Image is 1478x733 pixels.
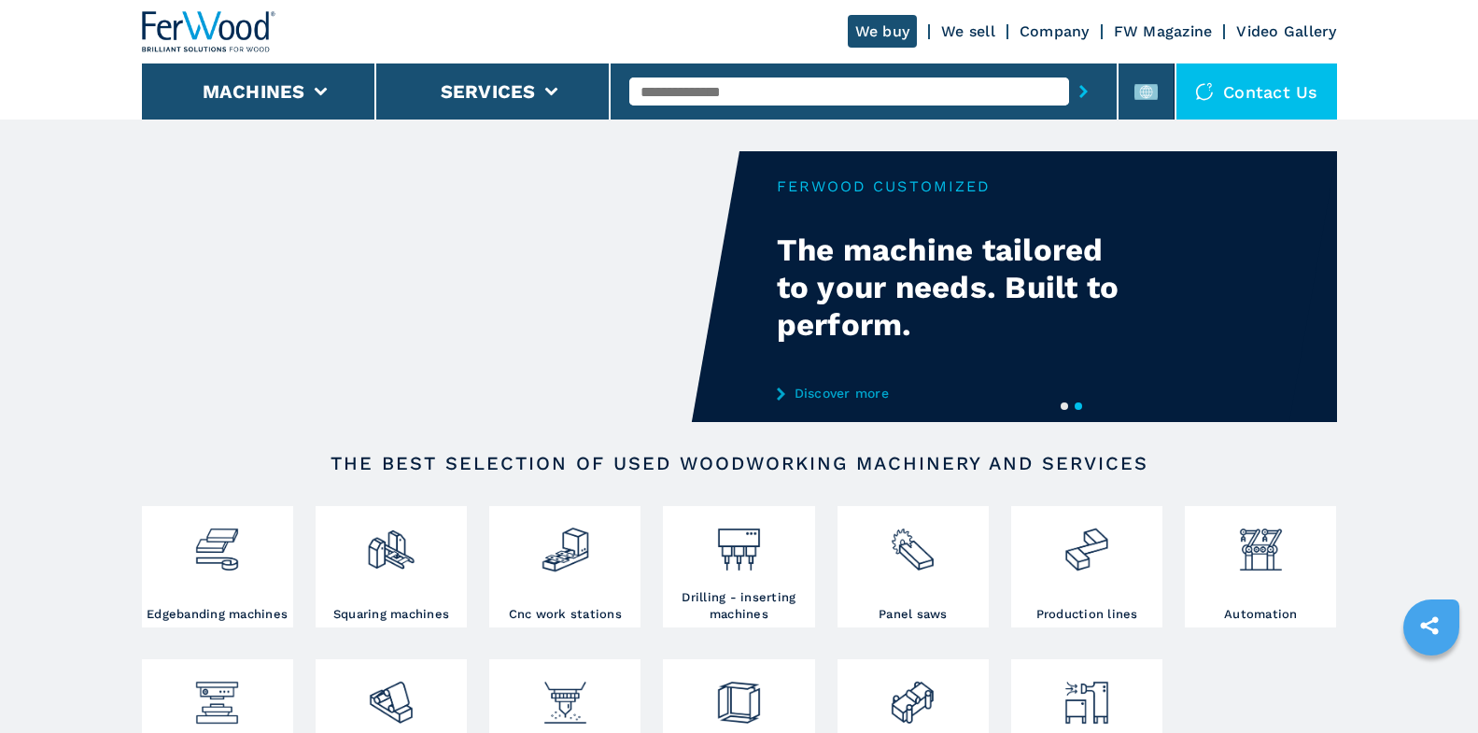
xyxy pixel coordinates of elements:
a: Drilling - inserting machines [663,506,814,627]
h3: Panel saws [879,606,948,623]
img: sezionatrici_2.png [888,511,937,574]
a: Automation [1185,506,1336,627]
h3: Cnc work stations [509,606,622,623]
img: Ferwood [142,11,276,52]
img: Contact us [1195,82,1214,101]
a: Video Gallery [1236,22,1336,40]
img: lavorazione_porte_finestre_2.png [888,664,937,727]
img: centro_di_lavoro_cnc_2.png [541,511,590,574]
a: Discover more [777,386,1143,401]
h3: Edgebanding machines [147,606,288,623]
button: Machines [203,80,305,103]
img: verniciatura_1.png [541,664,590,727]
button: 2 [1075,402,1082,410]
button: Services [441,80,536,103]
a: FW Magazine [1114,22,1213,40]
a: Edgebanding machines [142,506,293,627]
button: 1 [1061,402,1068,410]
div: Contact us [1176,63,1337,120]
h3: Automation [1224,606,1298,623]
img: linee_di_produzione_2.png [1062,511,1111,574]
img: squadratrici_2.png [366,511,415,574]
img: montaggio_imballaggio_2.png [714,664,764,727]
iframe: Chat [1399,649,1464,719]
img: pressa-strettoia.png [192,664,242,727]
a: sharethis [1406,602,1453,649]
a: Panel saws [838,506,989,627]
h3: Squaring machines [333,606,449,623]
img: levigatrici_2.png [366,664,415,727]
button: submit-button [1069,70,1098,113]
img: automazione.png [1236,511,1286,574]
a: Cnc work stations [489,506,640,627]
a: Squaring machines [316,506,467,627]
h2: The best selection of used woodworking machinery and services [202,452,1277,474]
img: bordatrici_1.png [192,511,242,574]
a: We buy [848,15,918,48]
h3: Drilling - inserting machines [668,589,809,623]
a: We sell [941,22,995,40]
img: foratrici_inseritrici_2.png [714,511,764,574]
a: Production lines [1011,506,1162,627]
video: Your browser does not support the video tag. [142,151,739,422]
h3: Production lines [1036,606,1138,623]
img: aspirazione_1.png [1062,664,1111,727]
a: Company [1020,22,1090,40]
